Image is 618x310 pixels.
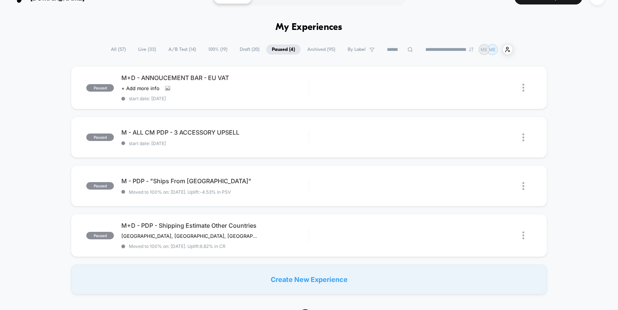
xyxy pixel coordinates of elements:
span: M - PDP - "Ships From [GEOGRAPHIC_DATA]" [121,177,308,185]
span: paused [86,232,114,239]
span: Moved to 100% on: [DATE] . Uplift: 6.82% in CR [129,243,226,249]
img: close [522,231,524,239]
span: + Add more info [121,85,159,91]
div: Create New Experience [71,264,547,294]
p: ME [489,47,496,52]
span: Draft ( 20 ) [234,44,265,55]
span: paused [86,133,114,141]
img: close [522,84,524,92]
span: M+D - PDP - Shipping Estimate Other Countries [121,222,308,229]
img: close [522,182,524,190]
span: paused [86,182,114,190]
span: Moved to 100% on: [DATE] . Uplift: -4.53% in PSV [129,189,231,195]
h1: My Experiences [276,22,342,33]
img: end [469,47,473,52]
span: [GEOGRAPHIC_DATA], [GEOGRAPHIC_DATA], [GEOGRAPHIC_DATA], [GEOGRAPHIC_DATA], [GEOGRAPHIC_DATA], [G... [121,233,260,239]
span: Archived ( 95 ) [302,44,341,55]
p: ME [481,47,487,52]
span: Paused ( 4 ) [266,44,301,55]
span: All ( 57 ) [105,44,131,55]
span: start date: [DATE] [121,141,308,146]
span: A/B Test ( 14 ) [163,44,202,55]
img: close [522,133,524,141]
span: Live ( 33 ) [133,44,162,55]
span: 100% ( 19 ) [203,44,233,55]
span: By Label [348,47,366,52]
span: M - ALL CM PDP - 3 ACCESSORY UPSELL [121,129,308,136]
span: M+D - ANNOUCEMENT BAR - EU VAT [121,74,308,82]
span: paused [86,84,114,92]
span: start date: [DATE] [121,96,308,101]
